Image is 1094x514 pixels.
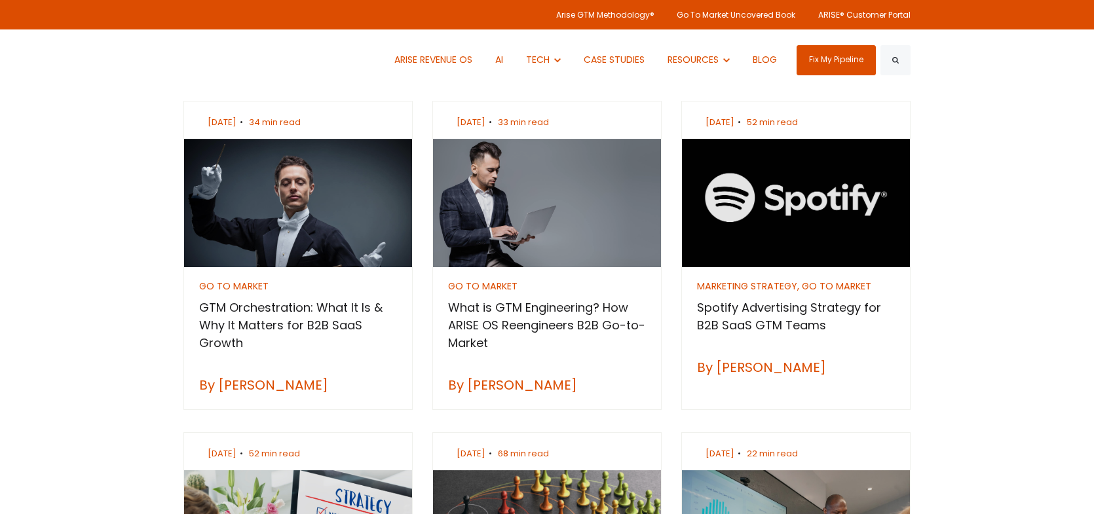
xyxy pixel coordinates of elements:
[574,29,654,90] a: CASE STUDIES
[236,116,246,128] span: •
[697,299,896,334] h3: Spotify Advertising Strategy for B2B SaaS GTM Teams
[249,116,301,128] span: 34 min read
[682,101,910,392] a: [DATE]• 52 min read MARKETING STRATEGY, GO TO MARKET Spotify Advertising Strategy for B2B SaaS GT...
[706,447,734,460] span: [DATE]
[199,299,398,352] h3: GTM Orchestration: What It Is & Why It Matters for B2B SaaS Growth
[734,447,744,460] span: •
[526,53,550,66] span: TECH
[433,101,661,409] a: [DATE]• 33 min read GO TO MARKET What is GTM Engineering? How ARISE OS Reengineers B2B Go-to-Mark...
[385,29,482,90] a: ARISE REVENUE OS
[1028,451,1094,514] iframe: Chat Widget
[485,116,495,128] span: •
[697,282,896,291] div: MARKETING STRATEGY, GO TO MARKET
[668,53,668,54] span: Show submenu for RESOURCES
[183,45,210,75] img: ARISE GTM logo (1) white
[485,447,495,460] span: •
[498,116,549,128] span: 33 min read
[208,116,236,128] span: [DATE]
[448,282,647,291] div: GO TO MARKET
[457,116,485,128] span: [DATE]
[743,29,787,90] a: BLOG
[199,375,398,395] div: By [PERSON_NAME]
[485,29,513,90] a: AI
[236,447,246,460] span: •
[797,45,876,75] a: Fix My Pipeline
[199,282,398,291] div: GO TO MARKET
[526,53,527,54] span: Show submenu for TECH
[706,116,734,128] span: [DATE]
[498,447,549,460] span: 68 min read
[697,358,896,377] div: By [PERSON_NAME]
[184,101,412,409] a: [DATE]• 34 min read GO TO MARKET GTM Orchestration: What It Is & Why It Matters for B2B SaaS Grow...
[457,447,485,460] span: [DATE]
[747,116,798,128] span: 52 min read
[658,29,740,90] button: Show submenu for RESOURCES RESOURCES
[516,29,571,90] button: Show submenu for TECH TECH
[880,45,911,75] button: Search
[385,29,786,90] nav: Desktop navigation
[747,447,798,460] span: 22 min read
[734,116,744,128] span: •
[668,53,719,66] span: RESOURCES
[448,299,647,352] h3: What is GTM Engineering? How ARISE OS Reengineers B2B Go-to-Market
[208,447,236,460] span: [DATE]
[448,375,647,395] div: By [PERSON_NAME]
[249,447,300,460] span: 52 min read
